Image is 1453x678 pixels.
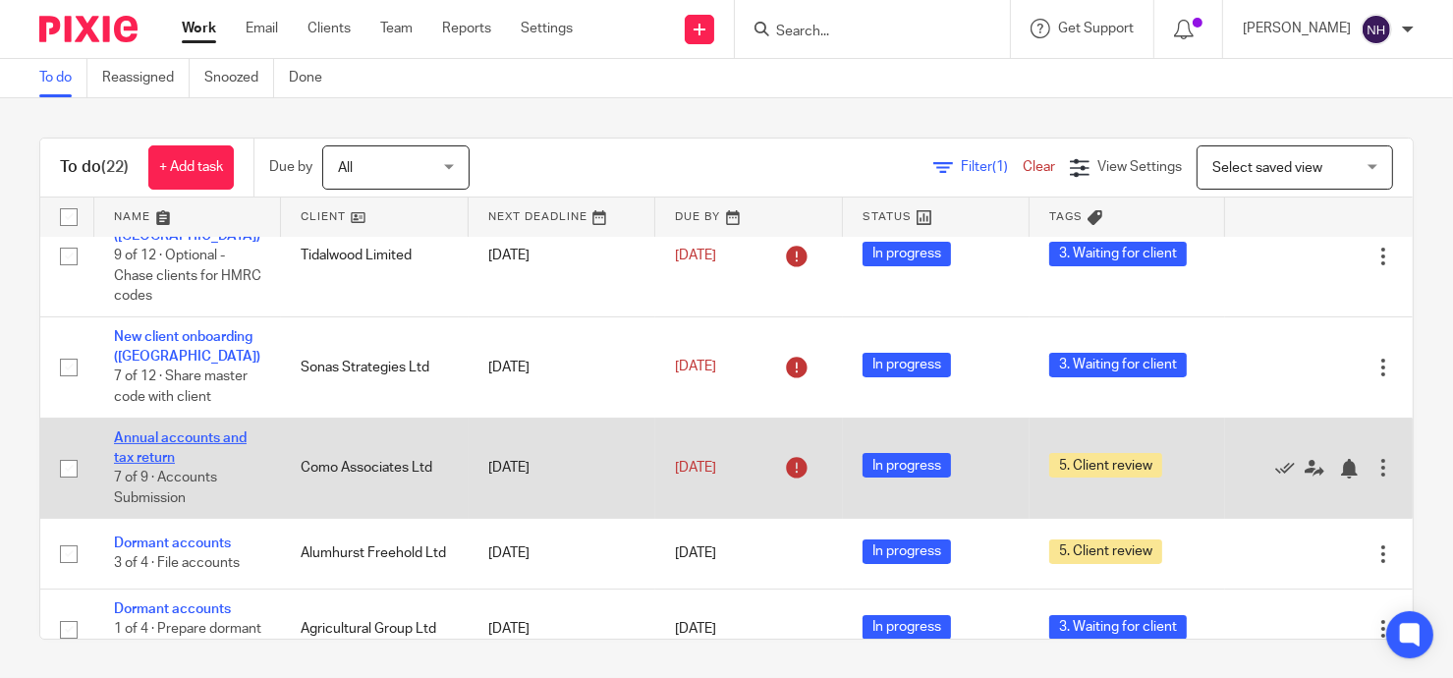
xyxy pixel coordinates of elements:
a: Dormant accounts [114,537,231,550]
img: Pixie [39,16,138,42]
span: Tags [1049,211,1083,222]
span: 3. Waiting for client [1049,615,1187,640]
td: [DATE] [469,316,655,418]
span: View Settings [1097,160,1182,174]
a: To do [39,59,87,97]
span: [DATE] [675,546,716,560]
h1: To do [60,157,129,178]
td: Como Associates Ltd [281,418,468,519]
a: Snoozed [204,59,274,97]
span: In progress [863,615,951,640]
td: [DATE] [469,418,655,519]
span: Select saved view [1212,161,1322,175]
span: [DATE] [675,461,716,475]
a: Clear [1023,160,1055,174]
span: 7 of 12 · Share master code with client [114,370,248,405]
span: In progress [863,453,951,478]
td: Tidalwood Limited [281,196,468,316]
span: 9 of 12 · Optional - Chase clients for HMRC codes [114,249,261,303]
span: 1 of 4 · Prepare dormant accounts [114,622,261,656]
span: All [338,161,353,175]
td: [DATE] [469,196,655,316]
a: Team [380,19,413,38]
span: 3 of 4 · File accounts [114,557,240,571]
a: Clients [307,19,351,38]
span: [DATE] [675,622,716,636]
a: Annual accounts and tax return [114,431,247,465]
p: Due by [269,157,312,177]
a: Mark as done [1275,458,1305,478]
a: New client onboarding ([GEOGRAPHIC_DATA]) [114,208,260,242]
a: Reassigned [102,59,190,97]
span: In progress [863,539,951,564]
p: [PERSON_NAME] [1243,19,1351,38]
a: Done [289,59,337,97]
span: 7 of 9 · Accounts Submission [114,471,217,505]
input: Search [774,24,951,41]
span: 5. Client review [1049,453,1162,478]
span: 3. Waiting for client [1049,242,1187,266]
span: Get Support [1058,22,1134,35]
a: Reports [442,19,491,38]
td: Agricultural Group Ltd [281,589,468,669]
a: New client onboarding ([GEOGRAPHIC_DATA]) [114,330,260,364]
a: Email [246,19,278,38]
span: 3. Waiting for client [1049,353,1187,377]
a: Work [182,19,216,38]
a: Settings [521,19,573,38]
span: (1) [992,160,1008,174]
td: Alumhurst Freehold Ltd [281,519,468,589]
span: [DATE] [675,360,716,373]
span: (22) [101,159,129,175]
img: svg%3E [1361,14,1392,45]
span: In progress [863,353,951,377]
span: 5. Client review [1049,539,1162,564]
span: [DATE] [675,249,716,262]
span: In progress [863,242,951,266]
span: Filter [961,160,1023,174]
td: [DATE] [469,519,655,589]
a: + Add task [148,145,234,190]
td: [DATE] [469,589,655,669]
td: Sonas Strategies Ltd [281,316,468,418]
a: Dormant accounts [114,602,231,616]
